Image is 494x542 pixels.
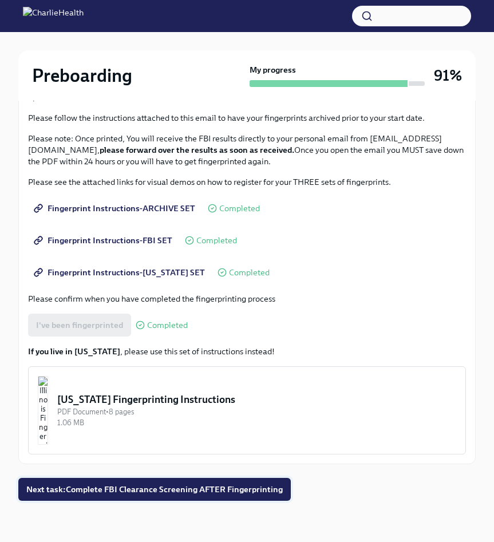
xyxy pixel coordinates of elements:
[28,176,466,188] p: Please see the attached links for visual demos on how to register for your THREE sets of fingerpr...
[26,484,283,495] span: Next task : Complete FBI Clearance Screening AFTER Fingerprinting
[434,65,462,86] h3: 91%
[36,267,205,278] span: Fingerprint Instructions-[US_STATE] SET
[28,112,466,124] p: Please follow the instructions attached to this email to have your fingerprints archived prior to...
[57,393,456,406] div: [US_STATE] Fingerprinting Instructions
[36,235,172,246] span: Fingerprint Instructions-FBI SET
[28,366,466,454] button: [US_STATE] Fingerprinting InstructionsPDF Document•8 pages1.06 MB
[100,145,294,155] strong: please forward over the results as soon as received.
[28,293,466,304] p: Please confirm when you have completed the fingerprinting process
[219,204,260,213] span: Completed
[28,133,466,167] p: Please note: Once printed, You will receive the FBI results directly to your personal email from ...
[196,236,237,245] span: Completed
[229,268,270,277] span: Completed
[57,406,456,417] div: PDF Document • 8 pages
[38,376,48,445] img: Illinois Fingerprinting Instructions
[57,417,456,428] div: 1.06 MB
[250,64,296,76] strong: My progress
[147,321,188,330] span: Completed
[28,197,203,220] a: Fingerprint Instructions-ARCHIVE SET
[18,478,291,501] button: Next task:Complete FBI Clearance Screening AFTER Fingerprinting
[28,346,466,357] p: , please use this set of instructions instead!
[28,261,213,284] a: Fingerprint Instructions-[US_STATE] SET
[28,346,120,357] strong: If you live in [US_STATE]
[23,7,84,25] img: CharlieHealth
[28,229,180,252] a: Fingerprint Instructions-FBI SET
[32,64,132,87] h2: Preboarding
[36,203,195,214] span: Fingerprint Instructions-ARCHIVE SET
